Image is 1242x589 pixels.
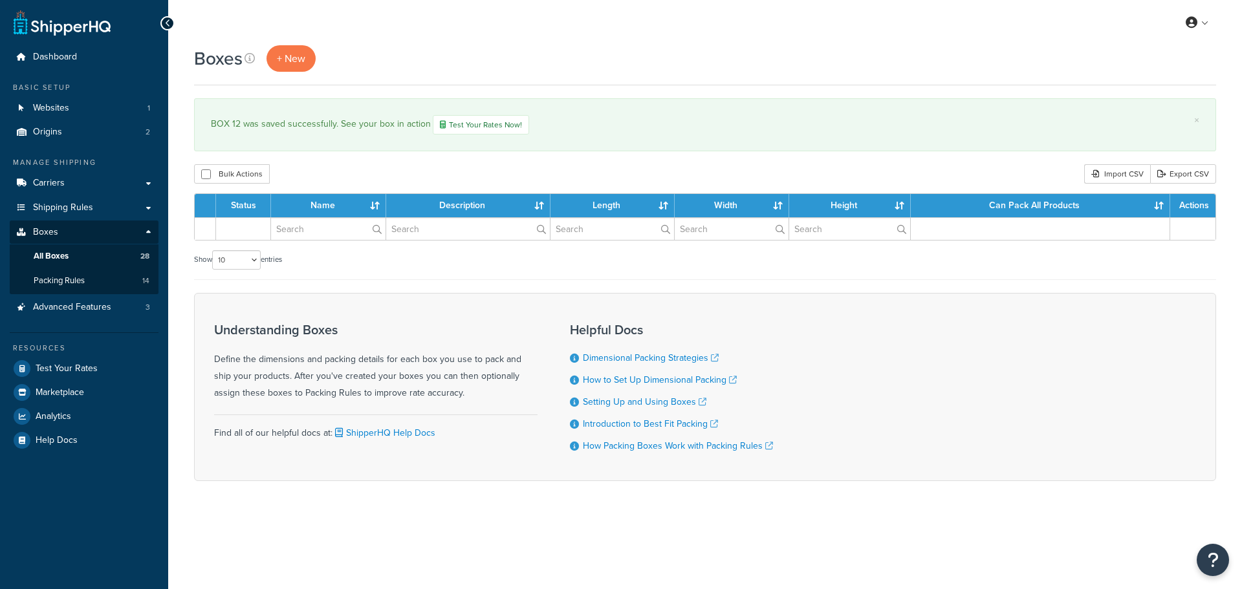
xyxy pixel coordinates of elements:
[10,157,158,168] div: Manage Shipping
[789,218,910,240] input: Search
[33,127,62,138] span: Origins
[216,194,271,217] th: Status
[34,275,85,286] span: Packing Rules
[194,250,282,270] label: Show entries
[36,363,98,374] span: Test Your Rates
[33,178,65,189] span: Carriers
[550,194,675,217] th: Length
[583,417,718,431] a: Introduction to Best Fit Packing
[10,429,158,452] a: Help Docs
[33,202,93,213] span: Shipping Rules
[10,82,158,93] div: Basic Setup
[10,244,158,268] a: All Boxes 28
[33,103,69,114] span: Websites
[10,357,158,380] a: Test Your Rates
[386,194,550,217] th: Description
[789,194,911,217] th: Height
[146,127,150,138] span: 2
[194,46,243,71] h1: Boxes
[214,323,538,337] h3: Understanding Boxes
[10,45,158,69] a: Dashboard
[1170,194,1215,217] th: Actions
[140,251,149,262] span: 28
[583,439,773,453] a: How Packing Boxes Work with Packing Rules
[433,115,529,134] a: Test Your Rates Now!
[10,269,158,293] li: Packing Rules
[1197,544,1229,576] button: Open Resource Center
[211,115,1199,134] div: BOX 12 was saved successfully. See your box in action
[1150,164,1216,184] a: Export CSV
[194,164,270,184] button: Bulk Actions
[10,96,158,120] a: Websites 1
[675,218,789,240] input: Search
[10,120,158,144] a: Origins 2
[33,52,77,63] span: Dashboard
[583,395,706,409] a: Setting Up and Using Boxes
[10,295,158,319] a: Advanced Features 3
[10,381,158,404] a: Marketplace
[36,387,84,398] span: Marketplace
[212,250,261,270] select: Showentries
[1084,164,1150,184] div: Import CSV
[10,405,158,428] a: Analytics
[36,435,78,446] span: Help Docs
[36,411,71,422] span: Analytics
[10,269,158,293] a: Packing Rules 14
[332,426,435,440] a: ShipperHQ Help Docs
[1194,115,1199,125] a: ×
[583,373,737,387] a: How to Set Up Dimensional Packing
[675,194,789,217] th: Width
[386,218,550,240] input: Search
[570,323,773,337] h3: Helpful Docs
[271,218,386,240] input: Search
[10,220,158,294] li: Boxes
[34,251,69,262] span: All Boxes
[911,194,1170,217] th: Can Pack All Products
[142,275,149,286] span: 14
[147,103,150,114] span: 1
[550,218,674,240] input: Search
[146,302,150,313] span: 3
[10,295,158,319] li: Advanced Features
[10,244,158,268] li: All Boxes
[267,45,316,72] a: + New
[10,120,158,144] li: Origins
[10,196,158,220] a: Shipping Rules
[10,220,158,244] a: Boxes
[14,10,111,36] a: ShipperHQ Home
[10,343,158,354] div: Resources
[583,351,719,365] a: Dimensional Packing Strategies
[33,227,58,238] span: Boxes
[33,302,111,313] span: Advanced Features
[214,323,538,402] div: Define the dimensions and packing details for each box you use to pack and ship your products. Af...
[10,96,158,120] li: Websites
[271,194,386,217] th: Name
[10,171,158,195] a: Carriers
[214,414,538,442] div: Find all of our helpful docs at:
[277,51,305,66] span: + New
